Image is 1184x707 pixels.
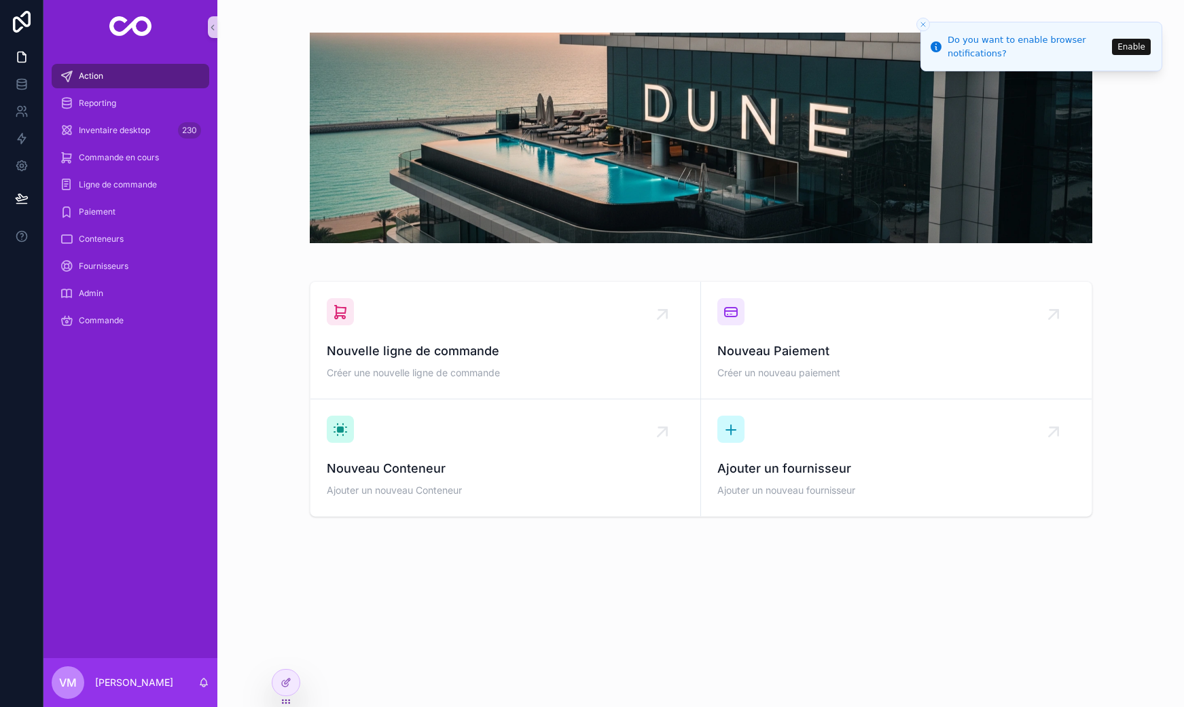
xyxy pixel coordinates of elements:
span: VM [59,674,77,691]
img: 34773-01da72edde-a7d7-4845-8b83-67539b2c081b-copie.webp [310,33,1092,243]
a: Ajouter un fournisseurAjouter un nouveau fournisseur [701,399,1092,516]
span: Ajouter un nouveau fournisseur [717,484,1075,497]
span: Paiement [79,206,115,217]
div: scrollable content [43,54,217,350]
a: Reporting [52,91,209,115]
a: Paiement [52,200,209,224]
button: Enable [1112,39,1151,55]
span: Ligne de commande [79,179,157,190]
p: [PERSON_NAME] [95,676,173,689]
span: Inventaire desktop [79,125,150,136]
span: Ajouter un fournisseur [717,459,1075,478]
div: Do you want to enable browser notifications? [948,33,1108,60]
a: Nouvelle ligne de commandeCréer une nouvelle ligne de commande [310,282,701,399]
a: Action [52,64,209,88]
span: Commande [79,315,124,326]
span: Conteneurs [79,234,124,244]
span: Admin [79,288,103,299]
a: Nouveau PaiementCréer un nouveau paiement [701,282,1092,399]
a: Conteneurs [52,227,209,251]
span: Action [79,71,103,81]
span: Nouveau Conteneur [327,459,684,478]
div: 230 [178,122,201,139]
a: Inventaire desktop230 [52,118,209,143]
span: Reporting [79,98,116,109]
a: Commande [52,308,209,333]
button: Close toast [916,18,930,31]
span: Ajouter un nouveau Conteneur [327,484,684,497]
span: Nouvelle ligne de commande [327,342,684,361]
a: Fournisseurs [52,254,209,278]
a: Nouveau ConteneurAjouter un nouveau Conteneur [310,399,701,516]
span: Nouveau Paiement [717,342,1075,361]
span: Commande en cours [79,152,159,163]
a: Commande en cours [52,145,209,170]
span: Fournisseurs [79,261,128,272]
a: Ligne de commande [52,173,209,197]
a: Admin [52,281,209,306]
span: Créer une nouvelle ligne de commande [327,366,684,380]
span: Créer un nouveau paiement [717,366,1075,380]
img: App logo [109,16,152,38]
